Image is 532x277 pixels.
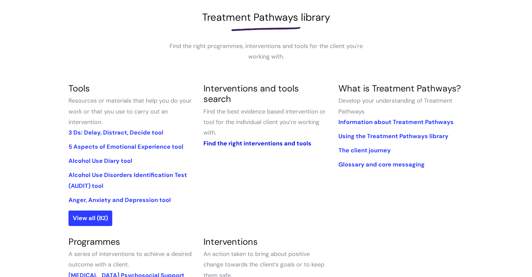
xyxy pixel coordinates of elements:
a: Programmes [68,236,120,247]
a: Information about Treatment Pathways [338,118,454,126]
a: Alcohol Use Disorders Identification Test (AUDIT) tool [68,171,187,189]
a: View all (82) [68,211,112,226]
a: Glossary and core messaging [338,161,425,168]
span: Resources or materials that help you do your work or that you use to carry out an intervention. [68,97,192,126]
a: Find the right interventions and tools [203,139,311,147]
a: Using the Treatment Pathways library [338,132,448,140]
span: A series of interventions to achieve a desired outcome with a client. [68,250,192,268]
p: Find the right programmes, interventions and tools for the client you're working with. [167,41,365,62]
span: Develop your understanding of Treatment Pathways [338,97,452,115]
h1: Treatment Pathways library [68,11,464,23]
a: Tools [68,83,90,94]
a: Interventions [203,236,258,247]
a: Interventions and tools search [203,83,299,105]
a: Alcohol Use Diary tool [68,157,132,165]
a: 3 Ds: Delay, Distract, Decide tool [68,129,163,137]
a: The client journey [338,146,391,154]
a: Anger, Anxiety and Depression tool [68,196,171,204]
span: Find the best evidence based intervention or tool for the individual client you’re working with. [203,108,326,137]
a: What is Treatment Pathways? [338,83,461,94]
a: 5 Aspects of Emotional Experience tool [68,143,183,151]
